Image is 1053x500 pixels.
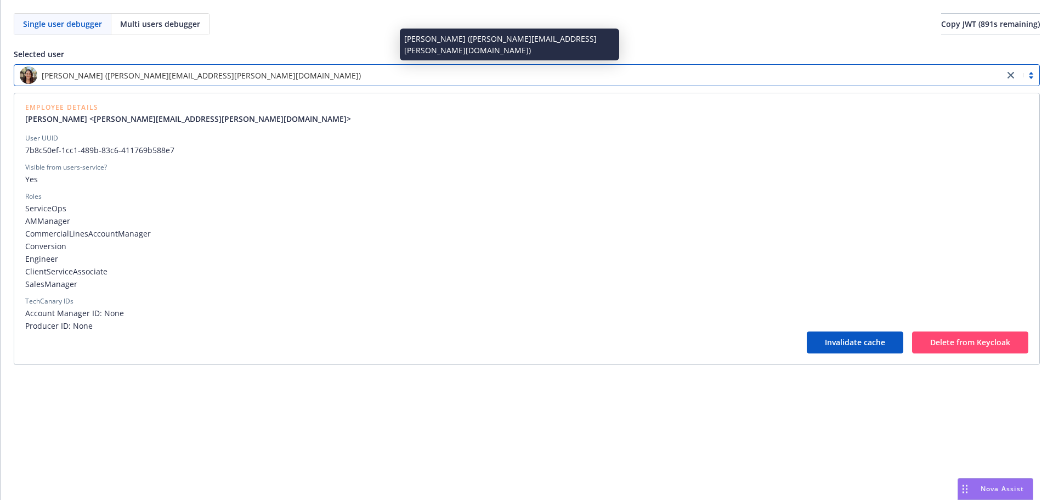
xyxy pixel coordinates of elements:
[958,478,1033,500] button: Nova Assist
[25,215,1028,227] span: AMManager
[20,66,37,84] img: photo
[25,173,1028,185] span: Yes
[25,113,360,125] a: [PERSON_NAME] <[PERSON_NAME][EMAIL_ADDRESS][PERSON_NAME][DOMAIN_NAME]>
[25,162,107,172] div: Visible from users-service?
[981,484,1024,493] span: Nova Assist
[941,13,1040,35] button: Copy JWT (891s remaining)
[25,203,1028,214] span: ServiceOps
[825,337,885,347] span: Invalidate cache
[25,228,1028,239] span: CommercialLinesAccountManager
[1004,69,1017,82] a: close
[14,49,64,59] span: Selected user
[120,18,200,30] span: Multi users debugger
[25,278,1028,290] span: SalesManager
[941,19,1040,29] span: Copy JWT ( 891 s remaining)
[42,70,361,81] span: [PERSON_NAME] ([PERSON_NAME][EMAIL_ADDRESS][PERSON_NAME][DOMAIN_NAME])
[25,307,1028,319] span: Account Manager ID: None
[807,332,903,353] button: Invalidate cache
[25,253,1028,265] span: Engineer
[20,66,999,84] span: photo[PERSON_NAME] ([PERSON_NAME][EMAIL_ADDRESS][PERSON_NAME][DOMAIN_NAME])
[25,144,1028,156] span: 7b8c50ef-1cc1-489b-83c6-411769b588e7
[930,337,1010,347] span: Delete from Keycloak
[25,266,1028,277] span: ClientServiceAssociate
[23,18,102,30] span: Single user debugger
[25,296,73,306] div: TechCanary IDs
[25,192,42,201] div: Roles
[25,240,1028,252] span: Conversion
[912,332,1028,353] button: Delete from Keycloak
[25,133,58,143] div: User UUID
[958,479,972,499] div: Drag to move
[25,320,1028,332] span: Producer ID: None
[25,104,360,111] span: Employee Details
